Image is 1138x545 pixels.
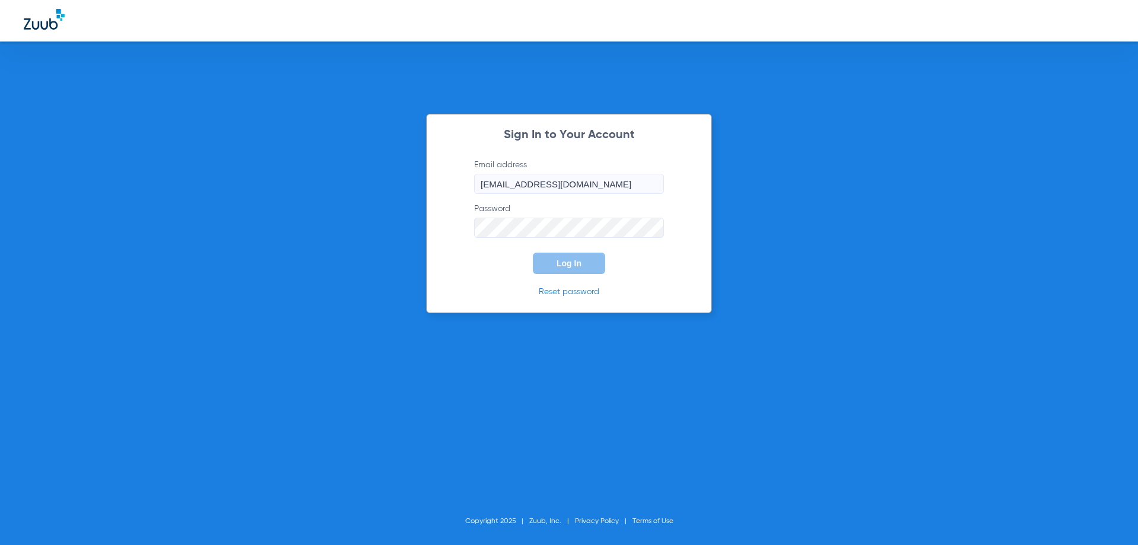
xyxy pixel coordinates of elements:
[632,518,673,525] a: Terms of Use
[474,203,664,238] label: Password
[533,253,605,274] button: Log In
[474,218,664,238] input: Password
[24,9,65,30] img: Zuub Logo
[539,288,599,296] a: Reset password
[474,174,664,194] input: Email address
[575,518,619,525] a: Privacy Policy
[456,129,682,141] h2: Sign In to Your Account
[529,515,575,527] li: Zuub, Inc.
[474,159,664,194] label: Email address
[465,515,529,527] li: Copyright 2025
[557,259,581,268] span: Log In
